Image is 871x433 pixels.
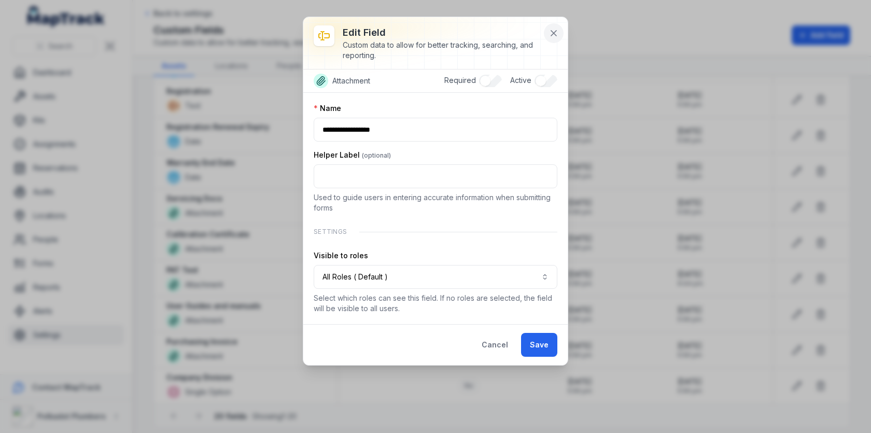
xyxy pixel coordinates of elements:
[343,40,541,61] div: Custom data to allow for better tracking, searching, and reporting.
[314,164,557,188] input: :r72:-form-item-label
[314,103,341,114] label: Name
[521,333,557,357] button: Save
[314,250,368,261] label: Visible to roles
[314,150,391,160] label: Helper Label
[314,221,557,242] div: Settings
[314,265,557,289] button: All Roles ( Default )
[332,76,370,86] span: Attachment
[444,76,476,85] span: Required
[314,293,557,314] p: Select which roles can see this field. If no roles are selected, the field will be visible to all...
[343,25,541,40] h3: Edit field
[314,118,557,142] input: :r71:-form-item-label
[510,76,531,85] span: Active
[473,333,517,357] button: Cancel
[314,192,557,213] p: Used to guide users in entering accurate information when submitting forms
